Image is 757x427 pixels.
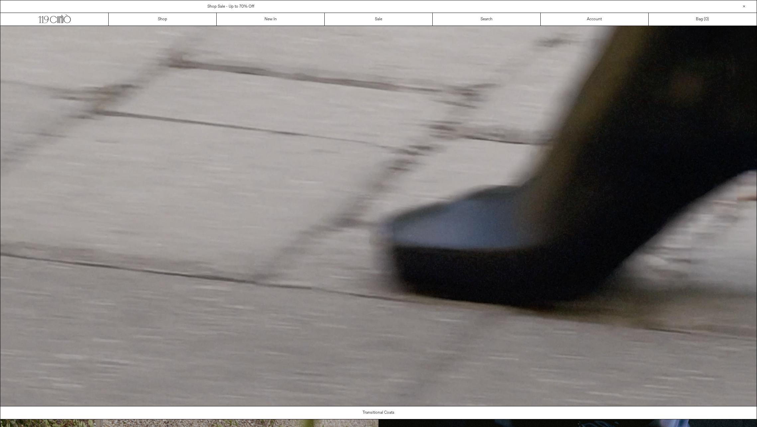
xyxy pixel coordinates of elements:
[433,13,541,26] a: Search
[0,26,757,406] video: Your browser does not support the video tag.
[705,17,707,22] span: 0
[541,13,649,26] a: Account
[0,402,757,408] a: Your browser does not support the video tag.
[649,13,757,26] a: Bag ()
[325,13,433,26] a: Sale
[705,16,709,22] span: )
[0,406,757,419] a: Transitional Coats
[207,4,254,9] a: Shop Sale - Up to 70% Off
[109,13,217,26] a: Shop
[217,13,325,26] a: New In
